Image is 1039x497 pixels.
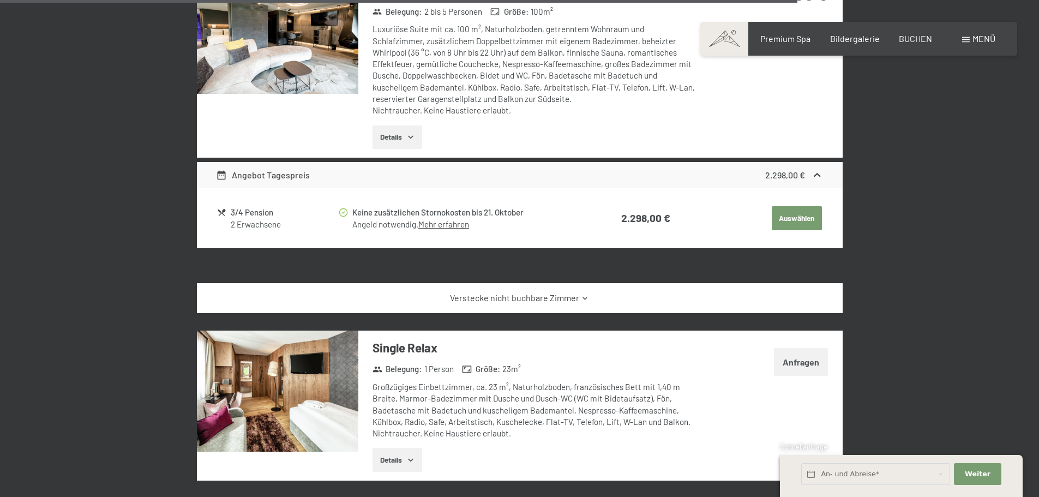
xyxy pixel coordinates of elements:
[765,170,805,180] strong: 2.298,00 €
[774,348,828,376] button: Anfragen
[424,363,454,375] span: 1 Person
[462,363,500,375] strong: Größe :
[954,463,1001,486] button: Weiter
[780,442,827,451] span: Schnellanfrage
[373,125,422,149] button: Details
[197,331,358,452] img: mss_renderimg.php
[231,206,337,219] div: 3/4 Pension
[352,206,579,219] div: Keine zusätzlichen Stornokosten bis 21. Oktober
[373,381,697,439] div: Großzügiges Einbettzimmer, ca. 23 m², Naturholzboden, französisches Bett mit 1,40 m Breite, Marmo...
[621,212,670,224] strong: 2.298,00 €
[373,23,697,116] div: Luxuriöse Suite mit ca. 100 m², Naturholzboden, getrenntem Wohnraum und Schlafzimmer, zusätzliche...
[418,219,469,229] a: Mehr erfahren
[772,206,822,230] button: Auswählen
[965,469,990,479] span: Weiter
[830,33,880,44] a: Bildergalerie
[373,339,697,356] h3: Single Relax
[352,219,579,230] div: Angeld notwendig.
[972,33,995,44] span: Menü
[531,6,553,17] span: 100 m²
[899,33,932,44] a: BUCHEN
[373,363,422,375] strong: Belegung :
[502,363,521,375] span: 23 m²
[760,33,810,44] a: Premium Spa
[424,6,482,17] span: 2 bis 5 Personen
[197,162,843,188] div: Angebot Tagespreis2.298,00 €
[373,6,422,17] strong: Belegung :
[373,448,422,472] button: Details
[216,292,823,304] a: Verstecke nicht buchbare Zimmer
[231,219,337,230] div: 2 Erwachsene
[216,169,310,182] div: Angebot Tagespreis
[490,6,528,17] strong: Größe :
